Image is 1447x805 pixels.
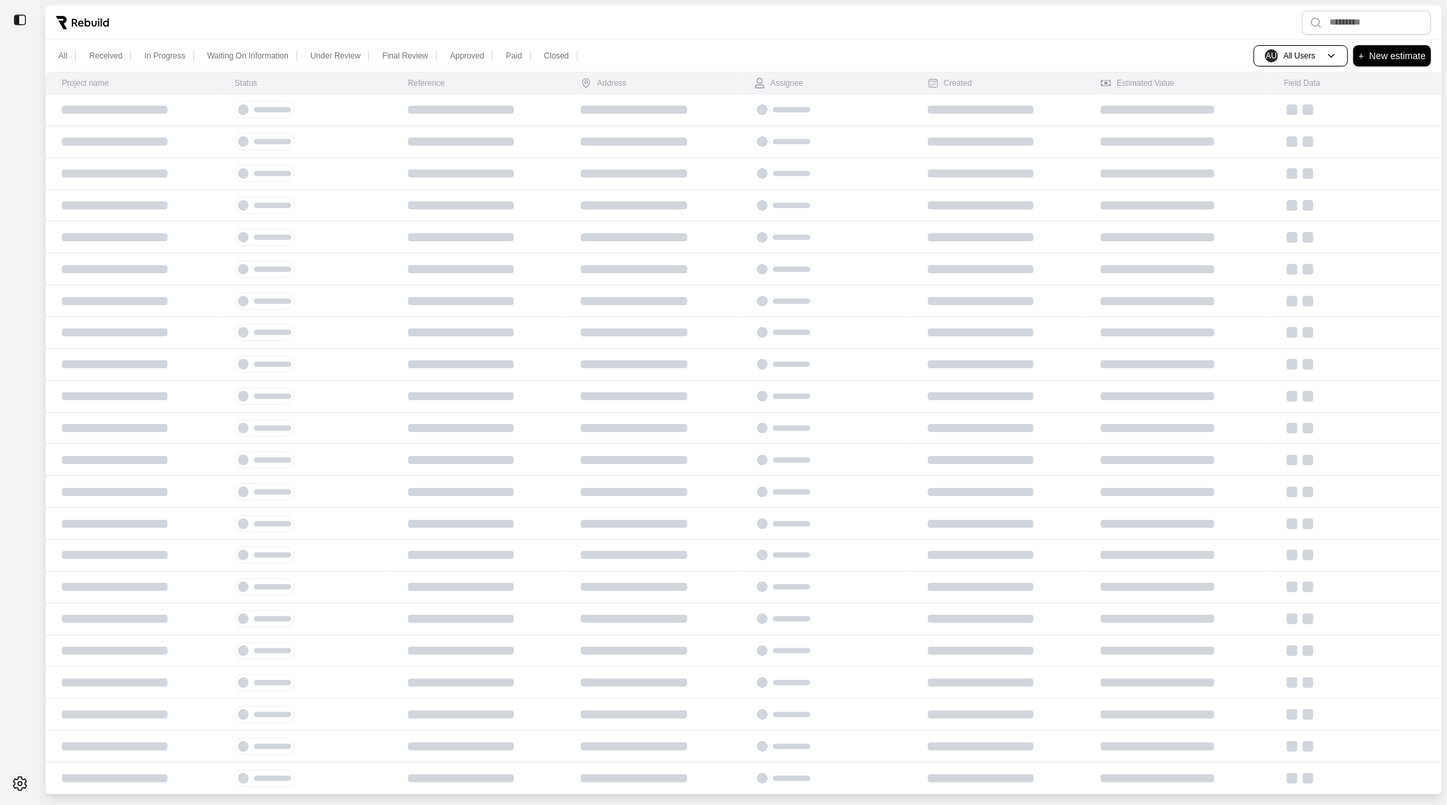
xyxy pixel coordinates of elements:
[450,51,484,61] p: Approved
[13,13,27,27] img: toggle sidebar
[310,51,360,61] p: Under Review
[58,51,67,61] p: All
[89,51,122,61] p: Received
[1254,45,1348,66] button: AUAll Users
[581,78,626,88] div: Address
[56,16,109,29] img: Rebuild
[144,51,185,61] p: In Progress
[1359,48,1364,64] p: +
[1284,78,1321,88] div: Field Data
[928,78,972,88] div: Created
[506,51,522,61] p: Paid
[754,78,803,88] div: Assignee
[1353,45,1431,66] button: +New estimate
[1101,78,1174,88] div: Estimated Value
[207,51,288,61] p: Waiting On Information
[235,78,257,88] div: Status
[1265,49,1278,62] span: AU
[62,78,109,88] div: Project name
[1283,51,1315,61] p: All Users
[408,78,445,88] div: Reference
[382,51,428,61] p: Final Review
[1369,48,1426,64] p: New estimate
[544,51,569,61] p: Closed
